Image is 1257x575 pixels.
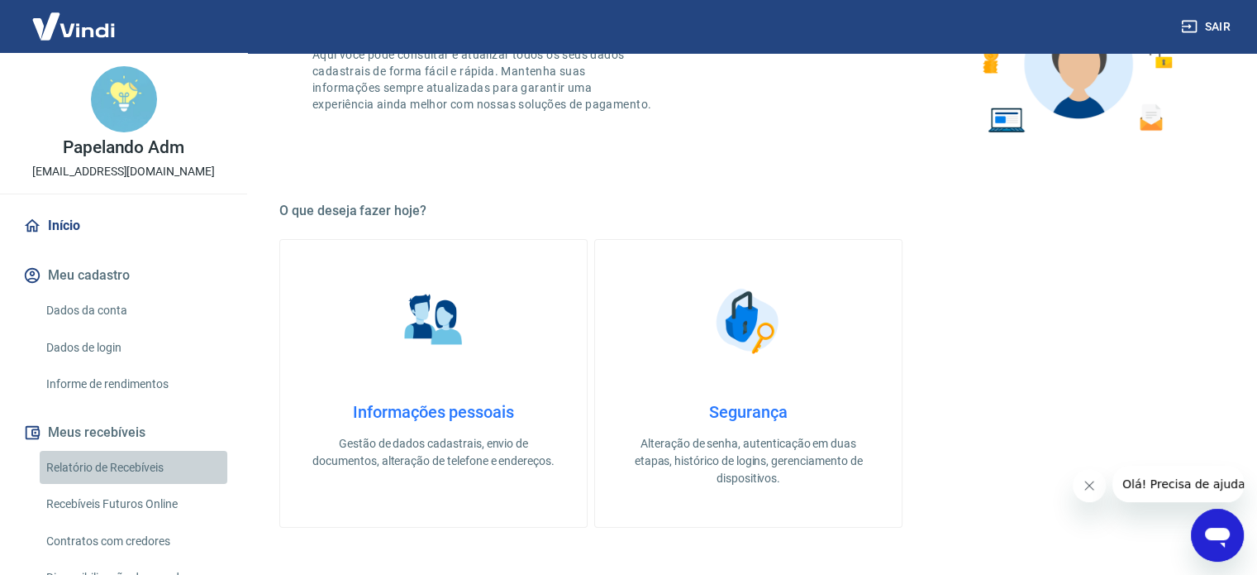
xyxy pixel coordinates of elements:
[20,414,227,451] button: Meus recebíveis
[279,203,1217,219] h5: O que deseja fazer hoje?
[10,12,139,25] span: Olá! Precisa de ajuda?
[40,367,227,401] a: Informe de rendimentos
[40,487,227,521] a: Recebíveis Futuros Online
[1073,469,1106,502] iframe: Fechar mensagem
[20,257,227,294] button: Meu cadastro
[279,239,588,528] a: Informações pessoaisInformações pessoaisGestão de dados cadastrais, envio de documentos, alteraçã...
[307,435,560,470] p: Gestão de dados cadastrais, envio de documentos, alteração de telefone e endereços.
[32,163,215,180] p: [EMAIL_ADDRESS][DOMAIN_NAME]
[312,46,655,113] p: Aqui você pode consultar e atualizar todos os seus dados cadastrais de forma fácil e rápida. Mant...
[63,139,184,156] p: Papelando Adm
[40,294,227,328] a: Dados da conta
[40,525,227,558] a: Contratos com credores
[594,239,902,528] a: SegurançaSegurançaAlteração de senha, autenticação em duas etapas, histórico de logins, gerenciam...
[393,280,475,362] img: Informações pessoais
[1178,12,1237,42] button: Sair
[20,1,127,51] img: Vindi
[307,402,560,422] h4: Informações pessoais
[1112,466,1244,502] iframe: Mensagem da empresa
[20,208,227,244] a: Início
[621,402,875,422] h4: Segurança
[707,280,790,362] img: Segurança
[40,331,227,365] a: Dados de login
[40,451,227,485] a: Relatório de Recebíveis
[621,435,875,487] p: Alteração de senha, autenticação em duas etapas, histórico de logins, gerenciamento de dispositivos.
[1191,509,1244,562] iframe: Botão para abrir a janela de mensagens
[91,66,157,132] img: 6d9f5db4-854f-41d9-94f8-4f0ea9b9eca0.jpeg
